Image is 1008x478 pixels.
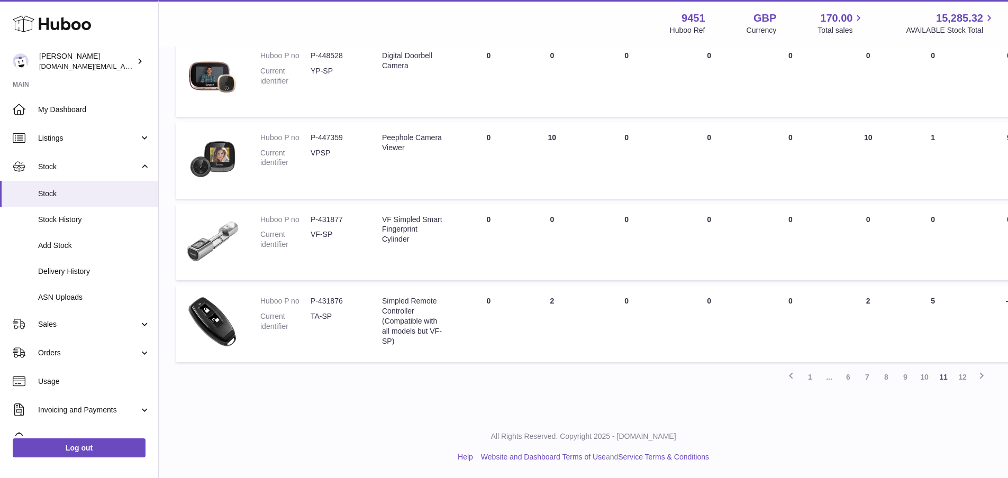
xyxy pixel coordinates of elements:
td: 0 [584,40,669,117]
a: 12 [953,367,972,387]
td: 5 [904,286,962,362]
a: Service Terms & Conditions [618,453,709,461]
dt: Huboo P no [260,215,311,225]
span: 170.00 [820,11,852,25]
span: [DOMAIN_NAME][EMAIL_ADDRESS][DOMAIN_NAME] [39,62,211,70]
td: 0 [457,286,520,362]
td: 0 [832,40,904,117]
td: 0 [457,204,520,281]
div: Huboo Ref [670,25,705,35]
td: 10 [832,122,904,199]
a: 10 [915,367,934,387]
td: 2 [520,286,584,362]
td: 0 [669,204,749,281]
div: Currency [747,25,777,35]
dd: P-431876 [311,296,361,306]
span: 15,285.32 [936,11,983,25]
li: and [477,452,709,462]
a: 170.00 Total sales [818,11,865,35]
dt: Current identifier [260,66,311,86]
a: 1 [801,367,820,387]
td: 0 [457,122,520,199]
span: Delivery History [38,266,150,277]
a: Website and Dashboard Terms of Use [481,453,606,461]
dd: TA-SP [311,311,361,332]
dt: Huboo P no [260,133,311,143]
td: 0 [584,122,669,199]
span: Stock [38,189,150,199]
strong: GBP [753,11,776,25]
img: product image [186,51,239,104]
span: Sales [38,319,139,329]
dd: P-447359 [311,133,361,143]
dd: P-431877 [311,215,361,225]
dt: Huboo P no [260,296,311,306]
td: 0 [669,286,749,362]
img: product image [186,296,239,349]
img: product image [186,215,239,268]
td: 0 [669,40,749,117]
span: 0 [788,215,793,224]
a: Log out [13,438,146,457]
td: 0 [832,204,904,281]
div: Digital Doorbell Camera [382,51,446,71]
a: 7 [858,367,877,387]
span: Listings [38,133,139,143]
div: [PERSON_NAME] [39,51,134,71]
dd: VPSP [311,148,361,168]
td: 0 [904,40,962,117]
dt: Huboo P no [260,51,311,61]
td: 0 [669,122,749,199]
td: 10 [520,122,584,199]
span: Invoicing and Payments [38,405,139,415]
span: ... [820,367,839,387]
span: 0 [788,51,793,60]
span: Total sales [818,25,865,35]
td: 1 [904,122,962,199]
td: 2 [832,286,904,362]
td: 0 [584,204,669,281]
td: 0 [520,204,584,281]
dt: Current identifier [260,311,311,332]
span: AVAILABLE Stock Total [906,25,995,35]
a: 11 [934,367,953,387]
td: 0 [520,40,584,117]
dd: VF-SP [311,229,361,250]
a: 6 [839,367,858,387]
dt: Current identifier [260,229,311,250]
dd: YP-SP [311,66,361,86]
dt: Current identifier [260,148,311,168]
td: 0 [584,286,669,362]
span: Usage [38,376,150,387]
p: All Rights Reserved. Copyright 2025 - [DOMAIN_NAME] [167,431,1000,442]
span: Stock [38,162,139,172]
div: VF Simpled Smart Fingerprint Cylinder [382,215,446,245]
div: Peephole Camera Viewer [382,133,446,153]
span: Stock History [38,215,150,225]
span: My Dashboard [38,105,150,115]
td: 0 [904,204,962,281]
span: Add Stock [38,241,150,251]
a: 9 [896,367,915,387]
span: Cases [38,434,150,444]
strong: 9451 [682,11,705,25]
a: 8 [877,367,896,387]
span: 0 [788,297,793,305]
a: 15,285.32 AVAILABLE Stock Total [906,11,995,35]
td: 0 [457,40,520,117]
span: ASN Uploads [38,292,150,302]
span: 0 [788,133,793,142]
dd: P-448528 [311,51,361,61]
span: Orders [38,348,139,358]
div: Simpled Remote Controller (Compatible with all models but VF-SP) [382,296,446,346]
img: product image [186,133,239,186]
img: amir.ch@gmail.com [13,53,29,69]
a: Help [458,453,473,461]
